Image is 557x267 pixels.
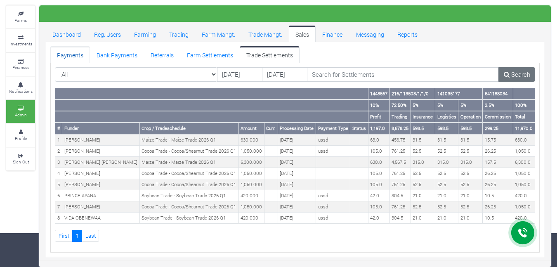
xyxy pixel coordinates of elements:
td: 304.5 [389,190,411,201]
a: Messaging [349,26,391,42]
td: 630.0 [513,134,535,145]
td: Cocoa Trade - Cocoa/Shearnut Trade 2026 Q1 [139,168,238,179]
td: 42.0 [368,213,389,224]
td: 21.0 [411,190,435,201]
td: 26.25 [483,201,513,213]
a: Farms [6,6,35,28]
td: 420.000 [238,190,264,201]
td: 1,050.0 [513,201,535,213]
td: 761.25 [389,146,411,157]
small: Investments [9,41,32,47]
td: 630.000 [238,134,264,145]
td: 761.25 [389,168,411,179]
td: 420.000 [238,213,264,224]
td: 1,050.000 [238,201,264,213]
small: Admin [15,112,27,118]
td: 21.0 [411,213,435,224]
a: Trade Settlements [240,46,300,63]
th: Funder [62,123,140,134]
td: [DATE] [278,146,316,157]
td: 21.0 [458,213,483,224]
td: 4 [55,168,62,179]
td: 52.5 [411,146,435,157]
th: 72.50% [389,99,411,111]
td: [DATE] [278,201,316,213]
th: 598.5 [458,123,483,134]
td: 315.0 [458,157,483,168]
td: Cocoa Trade - Cocoa/Shearnut Trade 2026 Q1 [139,201,238,213]
td: 21.0 [435,190,458,201]
a: Sales [289,26,316,42]
input: DD/MM/YYYY [217,67,262,82]
td: 1,050.0 [513,168,535,179]
td: 8 [55,213,62,224]
td: [DATE] [278,134,316,145]
td: [DATE] [278,190,316,201]
small: Farms [14,17,27,23]
th: 216/113503/1/1/0 [389,88,435,99]
td: [DATE] [278,179,316,190]
td: 15.75 [483,134,513,145]
a: 1 [72,230,82,242]
a: Notifications [6,77,35,99]
td: 420.0 [513,213,535,224]
th: 299.25 [483,123,513,134]
td: 21.0 [435,213,458,224]
td: 105.0 [368,146,389,157]
th: Amount [238,123,264,134]
th: Profit [368,111,389,123]
td: 52.5 [458,201,483,213]
td: [DATE] [278,213,316,224]
td: 4,567.5 [389,157,411,168]
td: [PERSON_NAME] [PERSON_NAME] [62,157,140,168]
a: Reg. Users [87,26,127,42]
td: 105.0 [368,168,389,179]
td: 2 [55,146,62,157]
td: 304.5 [389,213,411,224]
th: 8,678.25 [389,123,411,134]
a: First [55,230,73,242]
small: Sign Out [13,159,29,165]
td: 26.25 [483,146,513,157]
small: Finances [12,64,29,70]
td: 21.0 [458,190,483,201]
td: Soybean Trade - Soybean Trade 2026 Q1 [139,190,238,201]
a: Trading [163,26,195,42]
td: 63.0 [368,134,389,145]
td: 31.5 [411,134,435,145]
td: 52.5 [458,179,483,190]
td: 6,300.000 [238,157,264,168]
td: ussd [316,201,350,213]
a: Last [82,230,99,242]
td: 26.25 [483,179,513,190]
td: 10.5 [483,190,513,201]
td: 6 [55,190,62,201]
th: 598.5 [435,123,458,134]
th: 11,970.0 [513,123,535,134]
th: Logistics [435,111,458,123]
th: Curr. [264,123,278,134]
td: 52.5 [458,146,483,157]
th: # [55,123,62,134]
th: Commission [483,111,513,123]
a: Farm Settlements [180,46,240,63]
td: 761.25 [389,179,411,190]
td: [PERSON_NAME] [62,168,140,179]
td: 10.5 [483,213,513,224]
a: Trade Mangt. [242,26,289,42]
td: 1,050.0 [513,179,535,190]
th: 100% [513,99,535,111]
nav: Page Navigation [55,230,535,242]
td: 456.75 [389,134,411,145]
td: [PERSON_NAME] [62,179,140,190]
th: Payment Type [316,123,350,134]
td: 31.5 [458,134,483,145]
th: Crop / Tradeschedule [139,123,238,134]
td: Soybean Trade - Soybean Trade 2026 Q1 [139,213,238,224]
th: Status [350,123,368,134]
td: 1,050.000 [238,179,264,190]
th: 641188034 [483,88,513,99]
th: 5% [411,99,435,111]
td: Cocoa Trade - Cocoa/Shearnut Trade 2026 Q1 [139,146,238,157]
a: Farm Mangt. [195,26,242,42]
